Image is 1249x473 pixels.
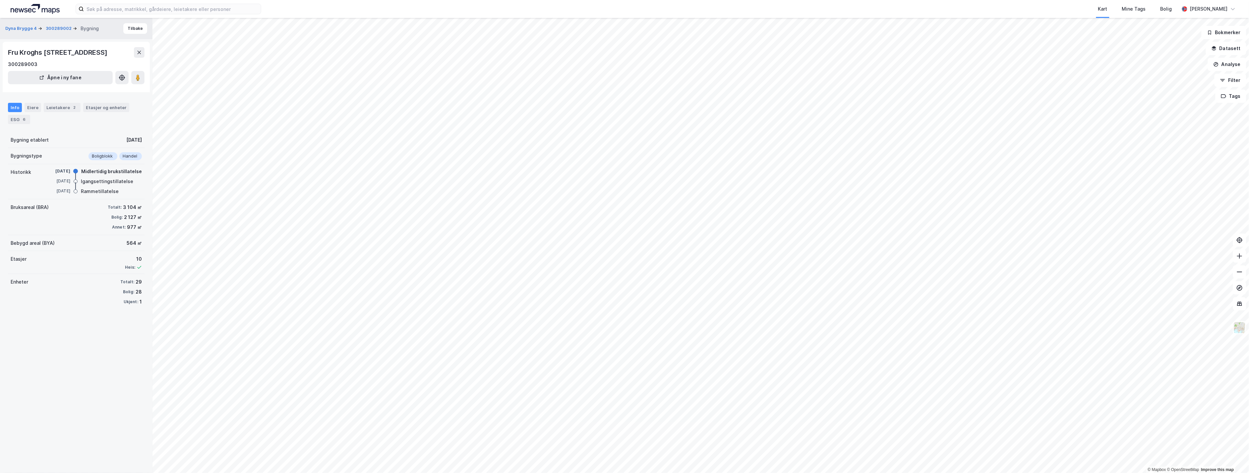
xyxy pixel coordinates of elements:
div: Totalt: [120,279,134,285]
div: 564 ㎡ [127,239,142,247]
div: [DATE] [44,178,70,184]
img: logo.a4113a55bc3d86da70a041830d287a7e.svg [11,4,60,14]
div: Igangsettingstillatelse [81,177,133,185]
div: [DATE] [44,188,70,194]
div: Heis: [125,265,135,270]
div: Annet: [112,225,126,230]
div: Etasjer og enheter [86,104,127,110]
div: ESG [8,115,30,124]
div: Midlertidig brukstillatelse [81,168,142,175]
div: Ukjent: [124,299,138,304]
div: Mine Tags [1122,5,1146,13]
div: 28 [136,288,142,296]
div: Totalt: [108,205,122,210]
input: Søk på adresse, matrikkel, gårdeiere, leietakere eller personer [84,4,261,14]
div: Enheter [11,278,28,286]
div: 3 104 ㎡ [123,203,142,211]
button: Bokmerker [1202,26,1246,39]
div: Info [8,103,22,112]
div: Bebygd areal (BYA) [11,239,55,247]
div: Historikk [11,168,31,176]
a: Mapbox [1148,467,1166,472]
div: 2 127 ㎡ [124,213,142,221]
div: Bruksareal (BRA) [11,203,49,211]
iframe: Chat Widget [1216,441,1249,473]
div: Bygningstype [11,152,42,160]
button: 300289002 [46,25,73,32]
button: Tags [1216,90,1246,103]
div: Etasjer [11,255,27,263]
div: Leietakere [44,103,81,112]
button: Analyse [1208,58,1246,71]
div: Kontrollprogram for chat [1216,441,1249,473]
div: 29 [136,278,142,286]
div: Kart [1098,5,1107,13]
div: [DATE] [126,136,142,144]
button: Filter [1215,74,1246,87]
a: OpenStreetMap [1167,467,1199,472]
a: Improve this map [1201,467,1234,472]
div: [DATE] [44,168,70,174]
div: Bolig: [111,215,123,220]
img: Z [1233,321,1246,334]
div: 977 ㎡ [127,223,142,231]
div: Bygning etablert [11,136,49,144]
div: Bolig: [123,289,134,295]
div: Bolig [1160,5,1172,13]
div: 1 [140,298,142,306]
button: Dyna Brygge 4 [5,25,38,32]
div: Rammetillatelse [81,187,119,195]
div: 300289003 [8,60,37,68]
div: 10 [125,255,142,263]
button: Åpne i ny fane [8,71,113,84]
div: 6 [21,116,28,123]
div: 2 [71,104,78,111]
button: Datasett [1206,42,1246,55]
button: Tilbake [123,23,147,34]
div: Fru Kroghs [STREET_ADDRESS] [8,47,109,58]
div: Eiere [25,103,41,112]
div: Bygning [81,25,99,33]
div: [PERSON_NAME] [1190,5,1228,13]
